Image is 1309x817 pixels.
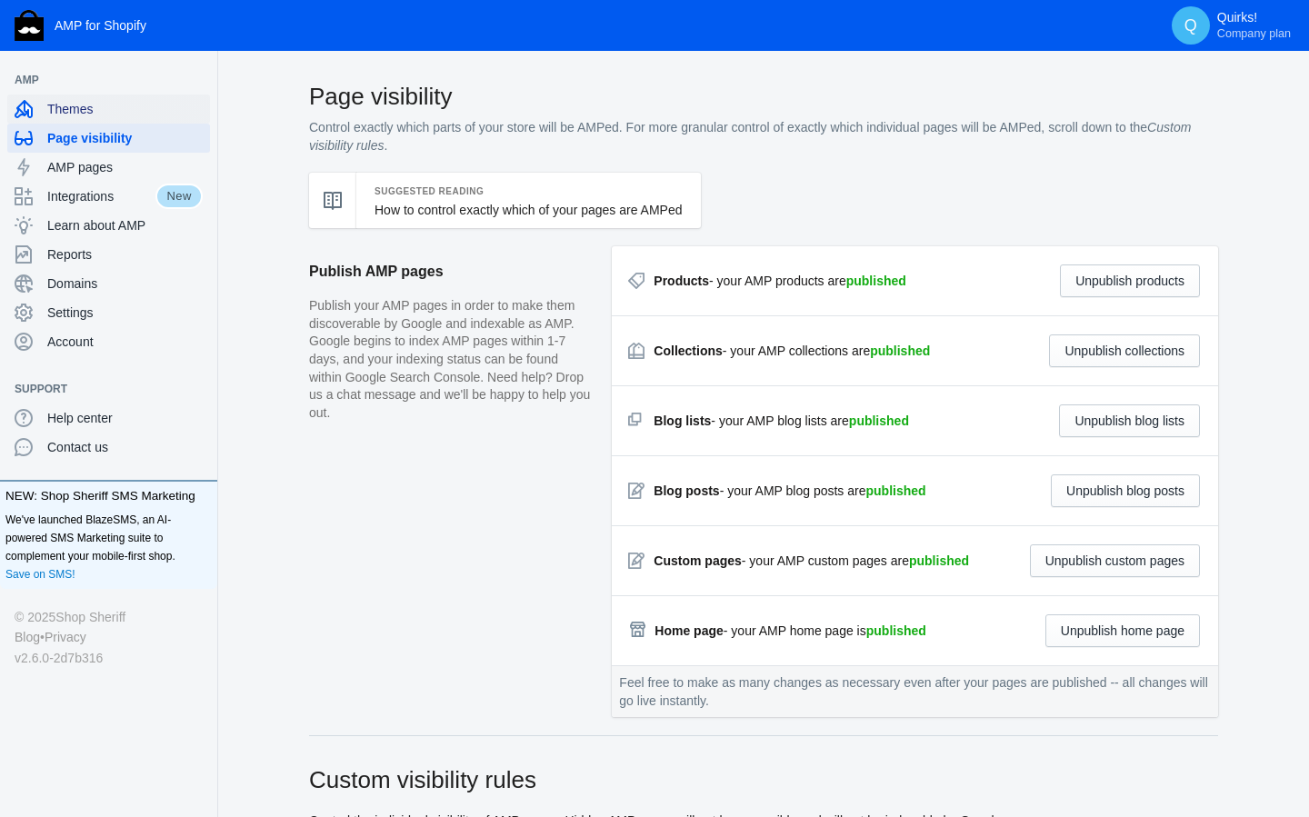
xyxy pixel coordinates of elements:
div: - your AMP blog lists are [654,412,909,430]
a: Domains [7,269,210,298]
strong: Products [654,274,709,288]
span: Support [15,380,185,398]
span: Help center [47,409,203,427]
strong: published [849,413,909,428]
span: Contact us [47,438,203,456]
button: Unpublish products [1060,264,1200,297]
strong: Collections [654,344,722,358]
strong: Home page [654,623,723,638]
a: IntegrationsNew [7,182,210,211]
img: Shop Sheriff Logo [15,10,44,41]
a: Shop Sheriff [55,607,125,627]
a: AMP pages [7,153,210,182]
a: Learn about AMP [7,211,210,240]
span: New [155,184,203,209]
button: Add a sales channel [185,76,214,84]
a: Themes [7,95,210,124]
a: Reports [7,240,210,269]
h2: Page visibility [309,80,1218,113]
span: AMP pages [47,158,203,176]
button: Unpublish collections [1049,334,1200,367]
a: Blog [15,627,40,647]
button: Unpublish blog lists [1059,404,1200,437]
span: Settings [47,304,203,322]
div: - your AMP home page is [654,622,926,640]
span: Company plan [1217,26,1291,41]
p: Control exactly which parts of your store will be AMPed. For more granular control of exactly whi... [309,119,1218,154]
iframe: Drift Widget Chat Controller [1218,726,1287,795]
div: - your AMP blog posts are [654,482,925,500]
a: Save on SMS! [5,565,75,583]
p: Quirks! [1217,10,1291,41]
strong: Blog posts [654,483,719,498]
strong: published [866,623,926,638]
div: - your AMP custom pages are [654,552,969,570]
span: AMP [15,71,185,89]
strong: published [866,483,926,498]
strong: published [846,274,906,288]
div: v2.6.0-2d7b316 [15,648,203,668]
a: Settings [7,298,210,327]
a: Contact us [7,433,210,462]
button: Add a sales channel [185,385,214,393]
div: - your AMP collections are [654,342,930,360]
button: Unpublish home page [1045,614,1200,647]
div: • [15,627,203,647]
strong: Blog lists [654,413,711,428]
span: Themes [47,100,203,118]
span: Domains [47,274,203,293]
a: Privacy [45,627,86,647]
button: Unpublish blog posts [1051,474,1200,507]
strong: published [909,553,969,568]
span: Reports [47,245,203,264]
span: Page visibility [47,129,203,147]
a: How to control exactly which of your pages are AMPed [375,203,683,217]
span: Integrations [47,187,155,205]
h2: Custom visibility rules [309,763,1218,796]
span: Learn about AMP [47,216,203,234]
h5: Suggested Reading [375,182,683,201]
span: Account [47,333,203,351]
h2: Publish AMP pages [309,246,594,297]
p: Publish your AMP pages in order to make them discoverable by Google and indexable as AMP. Google ... [309,297,594,422]
i: Custom visibility rules [309,120,1191,153]
div: © 2025 [15,607,203,627]
strong: Custom pages [654,553,741,568]
a: Page visibility [7,124,210,153]
span: Q [1182,16,1200,35]
a: Account [7,327,210,356]
span: AMP for Shopify [55,18,146,33]
div: - your AMP products are [654,272,906,290]
strong: published [870,344,930,358]
button: Unpublish custom pages [1030,544,1200,577]
div: Feel free to make as many changes as necessary even after your pages are published -- all changes... [612,665,1218,717]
